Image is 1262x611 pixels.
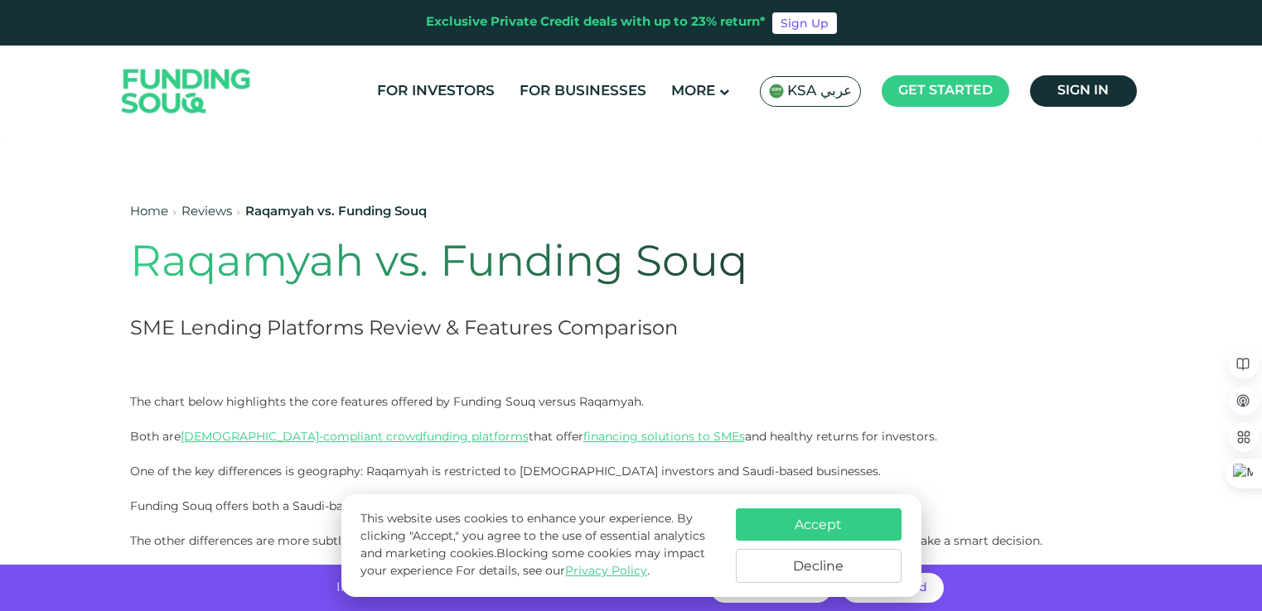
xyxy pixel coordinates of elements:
span: The chart below highlights the core features offered by Funding Souq versus Raqamyah. [130,394,644,409]
img: SA Flag [769,84,784,99]
a: Sign Up [772,12,837,34]
h1: Raqamyah vs. Funding Souq [130,238,932,290]
span: Sign in [1057,84,1109,97]
button: Accept [736,508,902,541]
div: Raqamyah vs. Funding Souq [245,203,427,222]
span: Both are that offer and healthy returns for investors. [130,429,937,444]
span: KSA عربي [787,82,852,101]
a: Sign in [1030,75,1137,107]
div: Exclusive Private Credit deals with up to 23% return* [426,13,766,32]
span: For details, see our . [456,565,650,577]
a: financing solutions to SMEs [583,429,745,444]
a: [DEMOGRAPHIC_DATA]-compliant crowdfunding platforms [181,429,529,444]
span: Invest with no hidden fees and get returns of up to [336,582,649,594]
a: Reviews [181,206,232,218]
h2: SME Lending Platforms Review & Features Comparison [130,315,932,344]
a: Privacy Policy [565,565,647,577]
span: Get started [898,84,993,97]
span: Blocking some cookies may impact your experience [360,548,705,577]
a: For Businesses [515,78,650,105]
span: One of the key differences is geography: Raqamyah is restricted to [DEMOGRAPHIC_DATA] investors a... [130,464,884,513]
p: This website uses cookies to enhance your experience. By clicking "Accept," you agree to the use ... [360,511,718,580]
span: More [671,84,715,99]
img: Logo [105,50,268,133]
a: Home [130,206,168,218]
span: The other differences are more subtle, but still worth noting. Below we’ve highlighted what you n... [130,533,1042,548]
a: For Investors [373,78,499,105]
button: Decline [736,549,902,583]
